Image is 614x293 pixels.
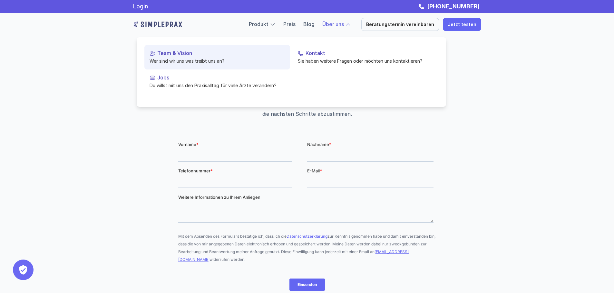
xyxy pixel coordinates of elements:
[425,3,481,10] a: [PHONE_NUMBER]
[448,22,476,27] p: Jetzt testen
[150,58,285,64] p: Wer sind wir uns was treibt uns an?
[157,50,285,56] p: Team & Vision
[306,50,433,56] p: Kontakt
[293,45,438,69] a: KontaktSie haben weitere Fragen oder möchten uns kontaktieren?
[361,18,439,31] a: Beratungstermin vereinbaren
[144,69,290,94] a: JobsDu willst mit uns den Praxisalltag für viele Ärzte verändern?
[133,3,148,10] a: Login
[322,21,344,27] a: Über uns
[157,75,285,81] p: Jobs
[303,21,315,27] a: Blog
[283,21,296,27] a: Preis
[213,99,401,119] p: Unsere Produktexperten werden sich mit Ihnen in Verbindung setzen, um die nächsten Schritte abzus...
[144,45,290,69] a: Team & VisionWer sind wir uns was treibt uns an?
[249,21,268,27] a: Produkt
[366,22,434,27] p: Beratungstermin vereinbaren
[443,18,481,31] a: Jetzt testen
[298,58,433,64] p: Sie haben weitere Fragen oder möchten uns kontaktieren?
[427,3,480,10] strong: [PHONE_NUMBER]
[150,82,285,89] p: Du willst mit uns den Praxisalltag für viele Ärzte verändern?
